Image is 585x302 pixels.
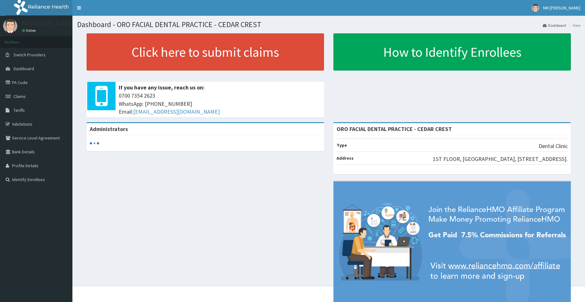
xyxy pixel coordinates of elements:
[133,108,220,115] a: [EMAIL_ADDRESS][DOMAIN_NAME]
[14,66,34,71] span: Dashboard
[90,139,99,148] svg: audio-loading
[543,5,580,11] span: MR [PERSON_NAME]
[14,94,26,99] span: Claims
[22,20,71,26] p: MR [PERSON_NAME]
[531,4,539,12] img: User Image
[90,125,128,133] b: Administrators
[567,23,580,28] li: Here
[333,33,571,71] a: How to Identify Enrollees
[14,52,46,58] span: Switch Providers
[337,125,452,133] strong: ORO FACIAL DENTAL PRACTICE - CEDAR CREST
[3,19,17,33] img: User Image
[543,23,566,28] a: Dashboard
[337,142,347,148] b: Type
[337,155,354,161] b: Address
[119,84,205,91] b: If you have any issue, reach us on:
[77,20,580,29] h1: Dashboard - ORO FACIAL DENTAL PRACTICE - CEDAR CREST
[119,92,321,116] span: 0700 7354 2623 WhatsApp: [PHONE_NUMBER] Email:
[539,142,568,150] p: Dental Clinic
[14,107,25,113] span: Tariffs
[22,28,37,33] a: Online
[433,155,568,163] p: 1ST FLOOR, [GEOGRAPHIC_DATA], [STREET_ADDRESS].
[87,33,324,71] a: Click here to submit claims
